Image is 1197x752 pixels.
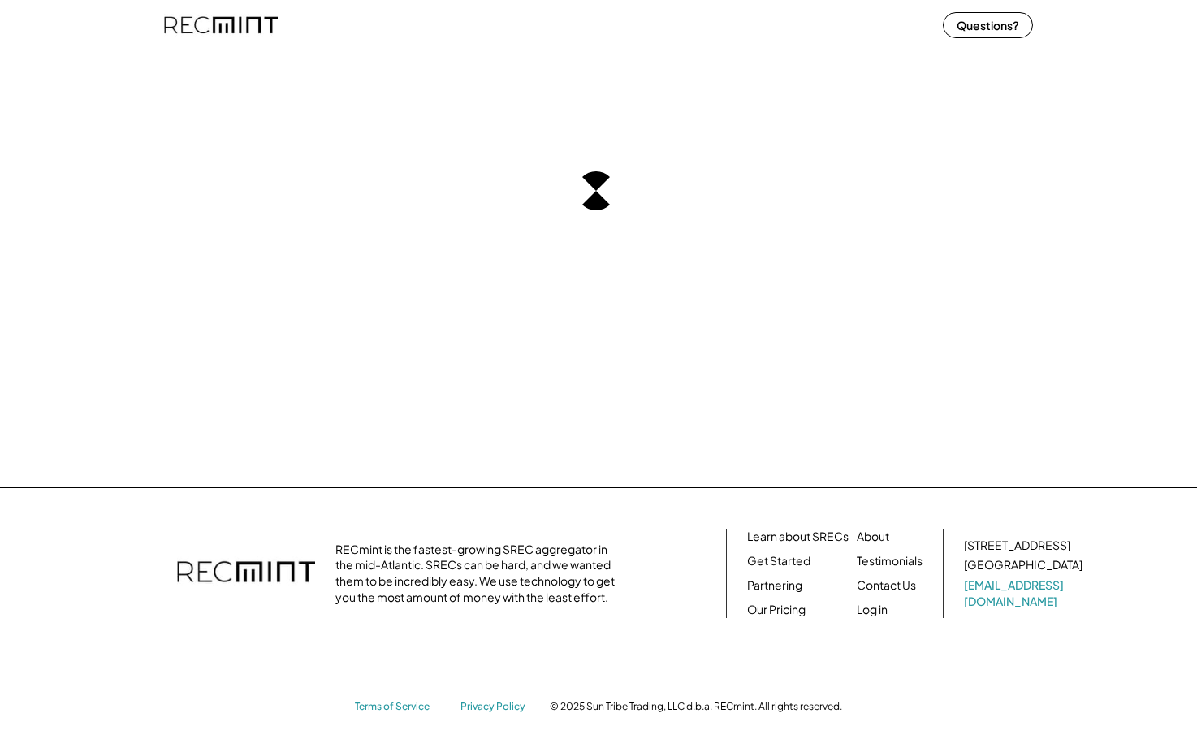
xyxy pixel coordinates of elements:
[857,602,888,618] a: Log in
[943,12,1033,38] button: Questions?
[355,700,444,714] a: Terms of Service
[747,577,802,594] a: Partnering
[747,553,810,569] a: Get Started
[964,557,1082,573] div: [GEOGRAPHIC_DATA]
[164,3,278,46] img: recmint-logotype%403x%20%281%29.jpeg
[964,577,1086,609] a: [EMAIL_ADDRESS][DOMAIN_NAME]
[857,553,923,569] a: Testimonials
[747,529,849,545] a: Learn about SRECs
[460,700,534,714] a: Privacy Policy
[550,700,842,713] div: © 2025 Sun Tribe Trading, LLC d.b.a. RECmint. All rights reserved.
[335,542,624,605] div: RECmint is the fastest-growing SREC aggregator in the mid-Atlantic. SRECs can be hard, and we wan...
[964,538,1070,554] div: [STREET_ADDRESS]
[747,602,806,618] a: Our Pricing
[177,545,315,602] img: recmint-logotype%403x.png
[857,577,916,594] a: Contact Us
[857,529,889,545] a: About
